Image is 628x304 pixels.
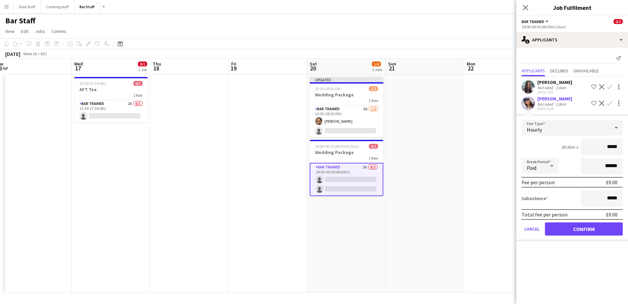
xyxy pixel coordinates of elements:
[73,64,83,72] span: 17
[522,19,544,24] span: Bar trained
[22,51,38,56] span: Week 38
[310,92,383,98] h3: Wedding Package
[387,64,396,72] span: 21
[231,61,236,67] span: Fri
[74,61,83,67] span: Wed
[310,77,383,137] app-job-card: Updated13:30-18:30 (5h)1/2Wedding Package1 RoleBar trained6A1/213:30-18:30 (5h)[PERSON_NAME]
[153,61,161,67] span: Thu
[74,87,148,92] h3: AFT Tea
[537,102,554,107] div: Not rated
[74,0,100,13] button: Bar Staff
[52,28,66,34] span: Comms
[74,100,148,122] app-card-role: Bar trained2A0/113:30-17:30 (4h)
[522,211,568,218] div: Total fee per person
[5,51,20,57] div: [DATE]
[315,86,342,91] span: 13:30-18:30 (5h)
[522,222,542,236] button: Cancel
[310,61,317,67] span: Sat
[522,68,545,73] span: Applicants
[522,24,623,29] div: 18:00-00:30 (6h30m) (Sun)
[537,107,572,111] div: [DATE] 10:48
[230,64,236,72] span: 19
[133,93,143,98] span: 1 Role
[33,27,48,36] a: Jobs
[537,90,572,94] div: [DATE] 19:20
[516,32,628,48] div: Applicants
[18,27,31,36] a: Edit
[35,28,45,34] span: Jobs
[369,144,378,149] span: 0/2
[310,105,383,137] app-card-role: Bar trained6A1/213:30-18:30 (5h)[PERSON_NAME]
[315,144,359,149] span: 18:00-00:30 (6h30m) (Sun)
[138,67,147,72] div: 1 Job
[527,126,542,133] span: Hourly
[516,3,628,12] h3: Job Fulfilment
[522,195,548,201] label: Subsistence
[13,0,41,13] button: Door Staff
[550,68,568,73] span: Declined
[606,179,617,186] div: £0.00
[388,61,396,67] span: Sun
[522,19,549,24] button: Bar trained
[21,28,29,34] span: Edit
[554,102,567,107] div: 1.8km
[467,61,475,67] span: Mon
[310,140,383,196] app-job-card: 18:00-00:30 (6h30m) (Sun)0/2Wedding Package1 RoleBar trained2A0/218:00-00:30 (6h30m)
[606,211,617,218] div: £0.00
[5,16,35,26] h1: Bar Staff
[3,27,17,36] a: View
[310,77,383,82] div: Updated
[79,81,106,86] span: 13:30-17:30 (4h)
[152,64,161,72] span: 18
[537,79,572,85] div: [PERSON_NAME]
[545,222,623,236] button: Confirm
[74,77,148,122] app-job-card: 13:30-17:30 (4h)0/1AFT Tea1 RoleBar trained2A0/113:30-17:30 (4h)
[537,96,572,102] div: [PERSON_NAME]
[614,19,623,24] span: 0/2
[309,64,317,72] span: 20
[310,149,383,155] h3: Wedding Package
[562,144,578,150] div: 6h30m x
[138,62,147,66] span: 0/1
[372,62,381,66] span: 1/4
[522,179,555,186] div: Fee per person
[310,163,383,196] app-card-role: Bar trained2A0/218:00-00:30 (6h30m)
[369,156,378,161] span: 1 Role
[554,85,567,90] div: 3.6km
[133,81,143,86] span: 0/1
[369,86,378,91] span: 1/2
[466,64,475,72] span: 22
[369,98,378,103] span: 1 Role
[573,68,599,73] span: Unavailable
[49,27,69,36] a: Comms
[41,51,47,56] div: BST
[41,0,74,13] button: Catering staff
[372,67,382,72] div: 2 Jobs
[5,28,14,34] span: View
[527,165,536,171] span: Paid
[537,85,554,90] div: Not rated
